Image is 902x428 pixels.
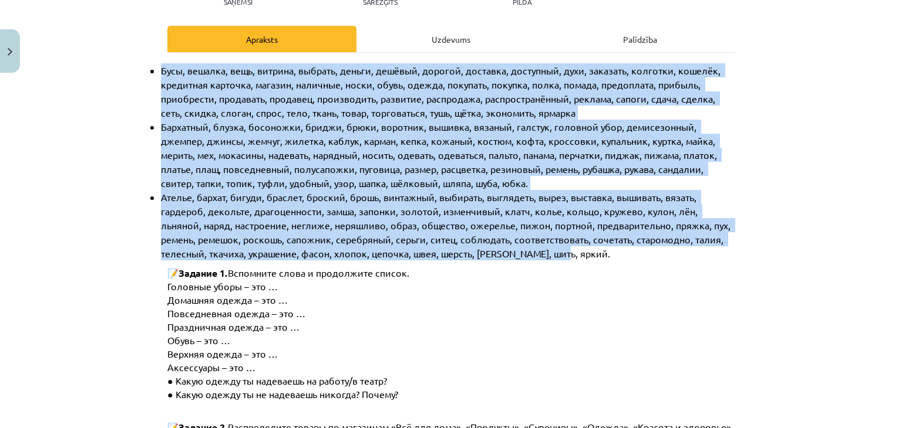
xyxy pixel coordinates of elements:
span: Обувь – это … [167,334,230,346]
span: Бархатный, блузка, босоножки, бриджи, брюки, воротник, вышивка, вязаный, галстук, головной убор, ... [161,121,719,189]
span: 📝 [167,267,179,279]
span: Верхняя одежда – это … [167,348,278,359]
span: Головные уборы – это … [167,280,278,292]
span: Ателье, бархат, бигуди, браслет, броский, брошь, винтажный, выбирать, выглядеть, вырез, выставка,... [161,191,733,259]
span: Аксессуары – это … [167,361,255,373]
div: Palīdzība [546,26,735,52]
span: Домашняя одежда – это … [167,294,288,305]
div: Uzdevums [356,26,546,52]
span: Праздничная одежда – это … [167,321,299,332]
span: Вспомните слова и продолжите список. [228,267,409,278]
span: Бусы, вешалка, вещь, витрина, выбрать, деньги, дешёвый, дорогой, доставка, доступный, духи, заказ... [161,64,723,118]
span: Повседневная одежда – это … [167,307,305,319]
img: icon-close-lesson-0947bae3869378f0d4975bcd49f059093ad1ed9edebbc8119c70593378902aed.svg [8,48,12,56]
span: ● Какую одежду ты надеваешь на работу/в театр? [167,375,387,386]
span: Задание 1. [179,267,228,279]
div: Apraksts [167,26,356,52]
span: ● Какую одежду ты не надеваешь никогда? Почему? [167,388,398,400]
